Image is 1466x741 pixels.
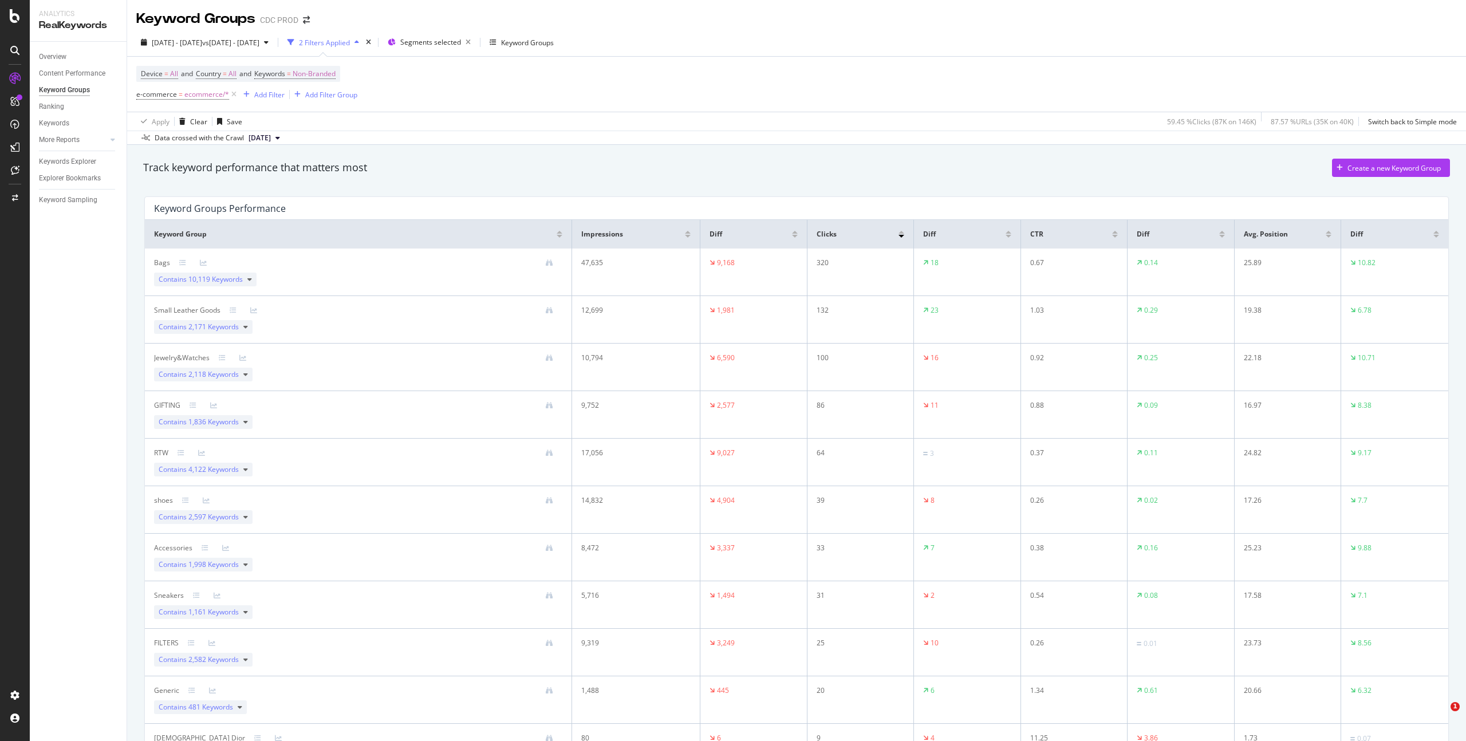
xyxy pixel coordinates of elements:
a: Keywords Explorer [39,156,119,168]
a: Content Performance [39,68,119,80]
div: Add Filter [254,90,285,100]
span: = [164,69,168,78]
div: 23.73 [1244,638,1323,648]
a: Keyword Groups [39,84,119,96]
span: Contains [159,559,239,570]
span: Diff [1350,229,1363,239]
div: 3,249 [717,638,735,648]
div: 9,319 [581,638,680,648]
img: Equal [1137,642,1141,645]
div: 16 [931,353,939,363]
a: Ranking [39,101,119,113]
div: 0.29 [1144,305,1158,316]
button: [DATE] [244,131,285,145]
div: 7.1 [1358,590,1368,601]
span: 2025 Sep. 12th [249,133,271,143]
span: 2,171 Keywords [188,322,239,332]
span: [DATE] - [DATE] [152,38,202,48]
div: Keyword Groups [501,38,554,48]
div: 4,904 [717,495,735,506]
div: 8,472 [581,543,680,553]
div: 9.88 [1358,543,1372,553]
div: 2 [931,590,935,601]
div: Jewelry&Watches [154,353,210,363]
div: 3 [930,448,934,459]
div: 0.61 [1144,685,1158,696]
div: 31 [817,590,896,601]
span: ecommerce/* [184,86,229,103]
div: More Reports [39,134,80,146]
div: 25 [817,638,896,648]
div: 16.97 [1244,400,1323,411]
div: Explorer Bookmarks [39,172,101,184]
img: Equal [1350,737,1355,740]
div: 10.71 [1358,353,1376,363]
div: 320 [817,258,896,268]
div: Keywords [39,117,69,129]
span: All [170,66,178,82]
div: 9,168 [717,258,735,268]
div: Add Filter Group [305,90,357,100]
span: = [287,69,291,78]
div: Clear [190,117,207,127]
div: RealKeywords [39,19,117,32]
span: Keywords [254,69,285,78]
div: 0.26 [1030,638,1109,648]
div: 11 [931,400,939,411]
div: FILTERS [154,638,179,648]
div: Keyword Sampling [39,194,97,206]
button: Apply [136,112,170,131]
span: 1,836 Keywords [188,417,239,427]
div: 0.25 [1144,353,1158,363]
button: Segments selected [383,33,475,52]
div: 9.17 [1358,448,1372,458]
span: Diff [1137,229,1149,239]
div: 47,635 [581,258,680,268]
div: Save [227,117,242,127]
button: Clear [175,112,207,131]
span: Keyword Group [154,229,207,239]
div: Overview [39,51,66,63]
div: Analytics [39,9,117,19]
div: Data crossed with the Crawl [155,133,244,143]
a: Explorer Bookmarks [39,172,119,184]
div: 64 [817,448,896,458]
div: Keyword Groups [39,84,90,96]
div: Keywords Explorer [39,156,96,168]
div: 1,488 [581,685,680,696]
div: 132 [817,305,896,316]
div: 7.7 [1358,495,1368,506]
span: vs [DATE] - [DATE] [202,38,259,48]
div: Content Performance [39,68,105,80]
div: 14,832 [581,495,680,506]
span: Contains [159,607,239,617]
span: Country [196,69,221,78]
div: 25.23 [1244,543,1323,553]
div: 8 [931,495,935,506]
a: Overview [39,51,119,63]
span: Device [141,69,163,78]
span: 1 [1451,702,1460,711]
div: times [364,37,373,48]
div: Track keyword performance that matters most [143,160,367,175]
span: and [239,69,251,78]
span: = [179,89,183,99]
div: 2 Filters Applied [299,38,350,48]
div: 0.88 [1030,400,1109,411]
div: CDC PROD [260,14,298,26]
div: 8.38 [1358,400,1372,411]
div: 0.54 [1030,590,1109,601]
div: 100 [817,353,896,363]
div: Sneakers [154,590,184,601]
div: Switch back to Simple mode [1368,117,1457,127]
div: 20 [817,685,896,696]
div: 18 [931,258,939,268]
span: 4,122 Keywords [188,464,239,474]
div: 10,794 [581,353,680,363]
div: 9,027 [717,448,735,458]
div: Accessories [154,543,192,553]
button: Add Filter Group [290,88,357,101]
div: shoes [154,495,173,506]
span: Clicks [817,229,837,239]
div: 7 [931,543,935,553]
